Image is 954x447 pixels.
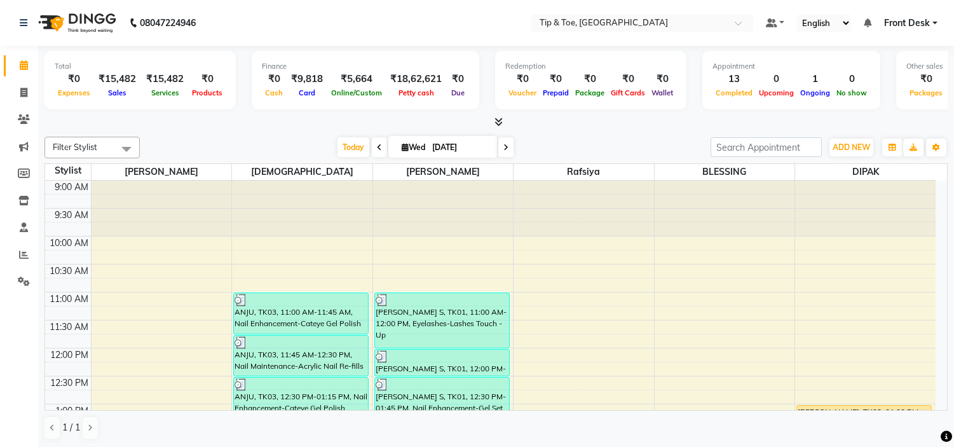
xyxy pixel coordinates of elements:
div: ₹0 [447,72,469,86]
span: Front Desk [884,17,930,30]
div: 1 [797,72,833,86]
div: 10:00 AM [47,237,91,250]
div: [PERSON_NAME] S, TK01, 12:30 PM-01:45 PM, Nail Enhancement-Gel Set with T&T Gel Color [375,378,509,446]
span: BLESSING [655,164,795,180]
div: 12:30 PM [48,376,91,390]
div: ₹9,818 [286,72,328,86]
span: [PERSON_NAME] [92,164,232,180]
span: Gift Cards [608,88,648,97]
span: Ongoing [797,88,833,97]
span: Petty cash [395,88,437,97]
div: ₹0 [608,72,648,86]
div: ₹0 [55,72,93,86]
div: [PERSON_NAME] S, TK01, 11:00 AM-12:00 PM, Eyelashes-Lashes Touch - Up [375,293,509,348]
span: Card [296,88,318,97]
input: Search Appointment [711,137,822,157]
div: Appointment [712,61,870,72]
span: ADD NEW [833,142,870,152]
img: logo [32,5,119,41]
span: Expenses [55,88,93,97]
span: Voucher [505,88,540,97]
div: 13 [712,72,756,86]
span: Due [448,88,468,97]
div: 0 [756,72,797,86]
span: No show [833,88,870,97]
div: Redemption [505,61,676,72]
div: Finance [262,61,469,72]
span: Packages [906,88,946,97]
span: Completed [712,88,756,97]
div: ANJU, TK03, 11:45 AM-12:30 PM, Nail Maintenance-Acrylic Nail Re-fills [234,336,368,376]
div: Stylist [45,164,91,177]
div: 10:30 AM [47,265,91,278]
div: ₹18,62,621 [385,72,447,86]
div: 12:00 PM [48,348,91,362]
div: 11:30 AM [47,320,91,334]
button: ADD NEW [829,139,873,156]
div: ₹5,664 [328,72,385,86]
div: ANJU, TK03, 12:30 PM-01:15 PM, Nail Enhancement-Cateye Gel Polish [234,378,368,418]
span: Filter Stylist [53,142,97,152]
div: ₹0 [189,72,226,86]
span: Today [337,137,369,157]
span: Services [148,88,182,97]
div: 9:30 AM [52,209,91,222]
span: Wallet [648,88,676,97]
div: ₹0 [648,72,676,86]
span: [DEMOGRAPHIC_DATA] [232,164,372,180]
div: 9:00 AM [52,181,91,194]
div: 0 [833,72,870,86]
span: Products [189,88,226,97]
div: ANJU, TK03, 11:00 AM-11:45 AM, Nail Enhancement-Cateye Gel Polish [234,293,368,334]
div: ₹15,482 [141,72,189,86]
div: 11:00 AM [47,292,91,306]
span: Sales [105,88,130,97]
span: Cash [262,88,286,97]
div: [PERSON_NAME] S, TK01, 12:00 PM-12:30 PM, Nail Maintenance-Permanent Gel Polish Removal [375,350,509,376]
div: ₹0 [505,72,540,86]
input: 2025-09-03 [428,138,492,157]
div: ₹0 [572,72,608,86]
div: ₹15,482 [93,72,141,86]
span: [PERSON_NAME] [373,164,514,180]
b: 08047224946 [140,5,196,41]
span: Wed [399,142,428,152]
span: DIPAK [795,164,936,180]
span: Online/Custom [328,88,385,97]
span: Prepaid [540,88,572,97]
div: Total [55,61,226,72]
div: ₹0 [540,72,572,86]
span: 1 / 1 [62,421,80,434]
span: Package [572,88,608,97]
span: Rafsiya [514,164,654,180]
div: ₹0 [262,72,286,86]
span: Upcoming [756,88,797,97]
div: ₹0 [906,72,946,86]
div: 1:00 PM [53,404,91,418]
